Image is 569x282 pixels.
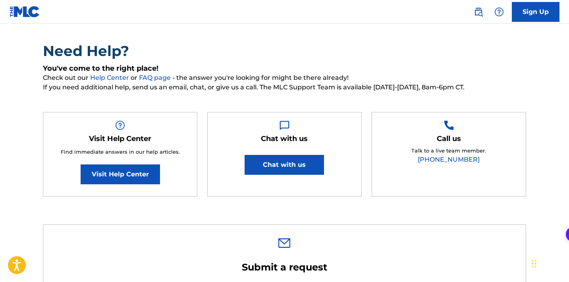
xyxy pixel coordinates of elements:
img: 0ff00501b51b535a1dc6.svg [278,238,290,248]
a: Sign Up [512,2,559,22]
img: search [474,7,483,17]
a: Help Center [90,74,131,81]
span: Find immediate answers in our help articles. [61,149,180,155]
h5: Visit Help Center [89,134,151,143]
img: Help Box Image [115,120,125,130]
img: MLC Logo [10,6,40,17]
h5: You've come to the right place! [43,64,526,73]
a: Public Search [471,4,486,20]
a: Visit Help Center [81,164,160,184]
span: If you need additional help, send us an email, chat, or give us a call. The MLC Support Team is a... [43,83,526,92]
span: Check out our or - the answer you're looking for might be there already! [43,73,526,83]
h2: Need Help? [43,42,526,60]
img: Help Box Image [280,120,289,130]
img: help [494,7,504,17]
button: Chat with us [245,155,324,175]
p: Talk to a live team member. [411,147,486,155]
img: Help Box Image [444,120,454,130]
a: FAQ page [139,74,172,81]
h2: Submit a request [189,261,380,273]
div: Help [491,4,507,20]
div: Drag [532,252,536,276]
a: [PHONE_NUMBER] [418,156,480,163]
h5: Chat with us [261,134,308,143]
iframe: Chat Widget [529,244,569,282]
h5: Call us [437,134,461,143]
